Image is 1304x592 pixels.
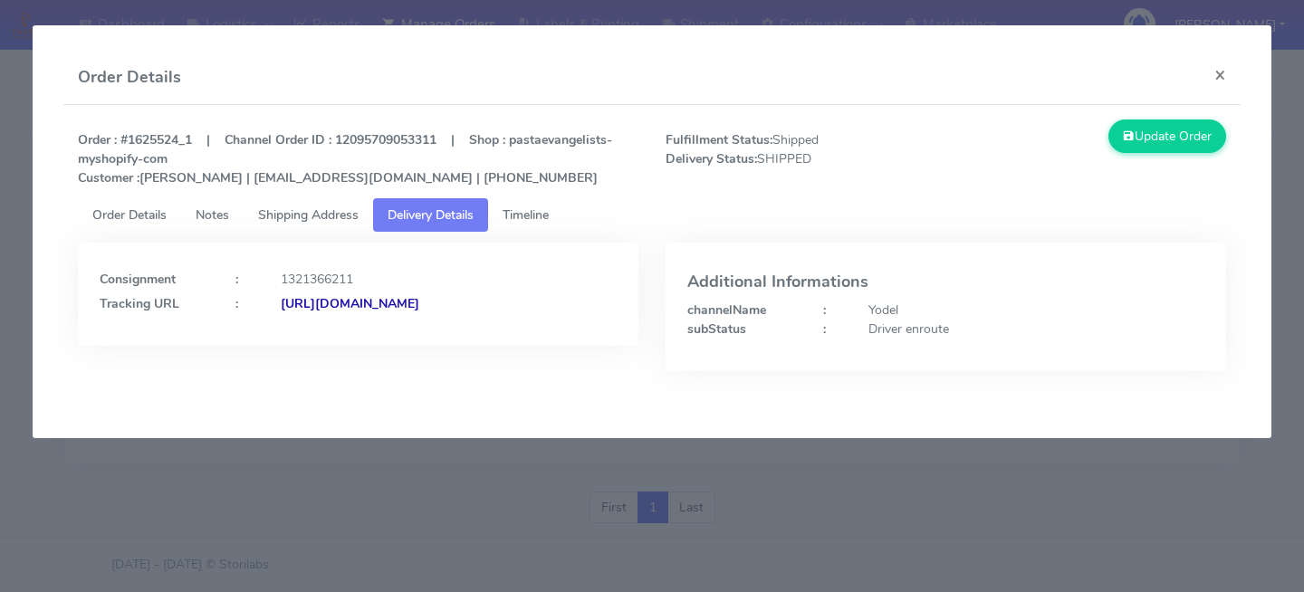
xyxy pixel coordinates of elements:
strong: subStatus [687,320,746,338]
span: Delivery Details [388,206,474,224]
div: Yodel [855,301,1218,320]
strong: Customer : [78,169,139,186]
strong: channelName [687,301,766,319]
strong: [URL][DOMAIN_NAME] [281,295,419,312]
span: Timeline [503,206,549,224]
span: Shipping Address [258,206,359,224]
strong: : [235,271,238,288]
ul: Tabs [78,198,1226,232]
h4: Additional Informations [687,273,1204,291]
span: Shipped SHIPPED [652,130,945,187]
strong: Fulfillment Status: [666,131,772,148]
strong: Consignment [100,271,176,288]
span: Order Details [92,206,167,224]
h4: Order Details [78,65,181,90]
div: Driver enroute [855,320,1218,339]
strong: : [823,320,826,338]
button: Close [1200,51,1241,99]
button: Update Order [1108,119,1226,153]
strong: : [823,301,826,319]
span: Notes [196,206,229,224]
strong: : [235,295,238,312]
strong: Tracking URL [100,295,179,312]
strong: Order : #1625524_1 | Channel Order ID : 12095709053311 | Shop : pastaevangelists-myshopify-com [P... [78,131,612,186]
strong: Delivery Status: [666,150,757,167]
div: 1321366211 [267,270,630,289]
